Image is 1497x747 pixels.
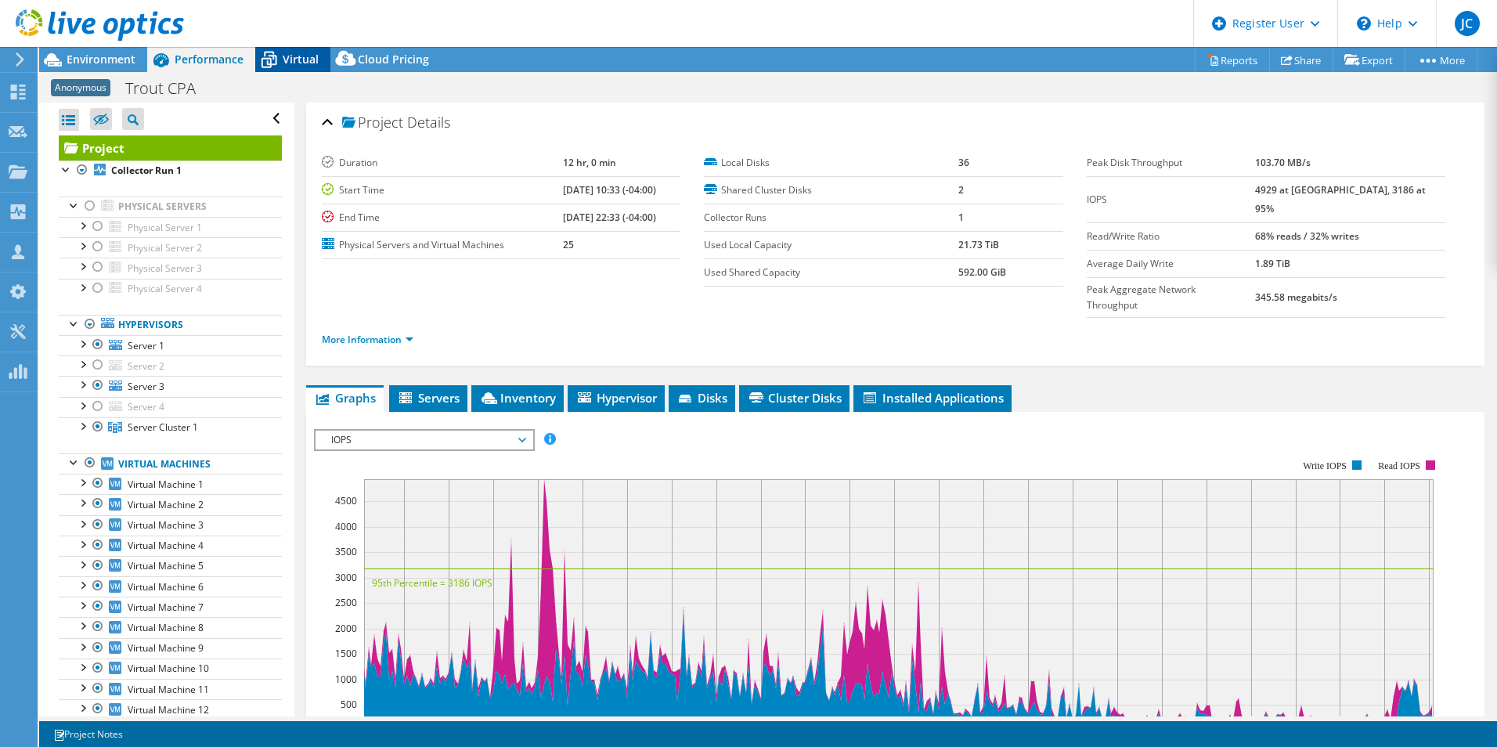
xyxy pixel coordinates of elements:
[59,659,282,679] a: Virtual Machine 10
[128,641,204,655] span: Virtual Machine 9
[59,197,282,217] a: Physical Servers
[59,494,282,514] a: Virtual Machine 2
[861,390,1004,406] span: Installed Applications
[128,241,202,254] span: Physical Server 2
[128,580,204,594] span: Virtual Machine 6
[128,683,209,696] span: Virtual Machine 11
[575,390,657,406] span: Hypervisor
[128,662,209,675] span: Virtual Machine 10
[128,420,198,434] span: Server Cluster 1
[479,390,556,406] span: Inventory
[128,518,204,532] span: Virtual Machine 3
[372,576,492,590] text: 95th Percentile = 3186 IOPS
[1269,48,1333,72] a: Share
[59,258,282,278] a: Physical Server 3
[59,355,282,376] a: Server 2
[175,52,243,67] span: Performance
[1255,257,1290,270] b: 1.89 TiB
[59,315,282,335] a: Hypervisors
[676,390,727,406] span: Disks
[358,52,429,67] span: Cloud Pricing
[42,724,134,744] a: Project Notes
[111,164,182,177] b: Collector Run 1
[59,679,282,699] a: Virtual Machine 11
[1087,282,1255,313] label: Peak Aggregate Network Throughput
[1255,290,1337,304] b: 345.58 megabits/s
[1255,156,1311,169] b: 103.70 MB/s
[59,536,282,556] a: Virtual Machine 4
[1087,229,1255,244] label: Read/Write Ratio
[563,156,616,169] b: 12 hr, 0 min
[1255,183,1426,215] b: 4929 at [GEOGRAPHIC_DATA], 3186 at 95%
[51,79,110,96] span: Anonymous
[1303,460,1347,471] text: Write IOPS
[59,217,282,237] a: Physical Server 1
[563,211,656,224] b: [DATE] 22:33 (-04:00)
[59,279,282,299] a: Physical Server 4
[335,494,357,507] text: 4500
[128,703,209,716] span: Virtual Machine 12
[335,571,357,584] text: 3000
[322,155,563,171] label: Duration
[704,182,958,198] label: Shared Cluster Disks
[67,52,135,67] span: Environment
[958,183,964,197] b: 2
[128,282,202,295] span: Physical Server 4
[1405,48,1477,72] a: More
[128,498,204,511] span: Virtual Machine 2
[128,478,204,491] span: Virtual Machine 1
[1455,11,1480,36] span: JC
[128,380,164,393] span: Server 3
[341,698,357,711] text: 500
[335,545,357,558] text: 3500
[59,161,282,181] a: Collector Run 1
[59,376,282,396] a: Server 3
[59,417,282,438] a: Server Cluster 1
[704,265,958,280] label: Used Shared Capacity
[958,265,1006,279] b: 592.00 GiB
[958,211,964,224] b: 1
[335,520,357,533] text: 4000
[59,556,282,576] a: Virtual Machine 5
[59,576,282,597] a: Virtual Machine 6
[322,333,413,346] a: More Information
[283,52,319,67] span: Virtual
[563,183,656,197] b: [DATE] 10:33 (-04:00)
[59,699,282,720] a: Virtual Machine 12
[59,515,282,536] a: Virtual Machine 3
[335,647,357,660] text: 1500
[128,339,164,352] span: Server 1
[335,596,357,609] text: 2500
[128,262,202,275] span: Physical Server 3
[128,221,202,234] span: Physical Server 1
[128,621,204,634] span: Virtual Machine 8
[335,673,357,686] text: 1000
[128,601,204,614] span: Virtual Machine 7
[322,182,563,198] label: Start Time
[335,622,357,635] text: 2000
[342,115,403,131] span: Project
[1378,460,1420,471] text: Read IOPS
[1087,155,1255,171] label: Peak Disk Throughput
[59,638,282,659] a: Virtual Machine 9
[118,80,220,97] h1: Trout CPA
[1333,48,1405,72] a: Export
[59,474,282,494] a: Virtual Machine 1
[59,237,282,258] a: Physical Server 2
[59,335,282,355] a: Server 1
[1357,16,1371,31] svg: \n
[958,238,999,251] b: 21.73 TiB
[128,359,164,373] span: Server 2
[128,400,164,413] span: Server 4
[958,156,969,169] b: 36
[1195,48,1270,72] a: Reports
[59,453,282,474] a: Virtual Machines
[128,559,204,572] span: Virtual Machine 5
[322,237,563,253] label: Physical Servers and Virtual Machines
[704,155,958,171] label: Local Disks
[563,238,574,251] b: 25
[397,390,460,406] span: Servers
[747,390,842,406] span: Cluster Disks
[128,539,204,552] span: Virtual Machine 4
[704,210,958,226] label: Collector Runs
